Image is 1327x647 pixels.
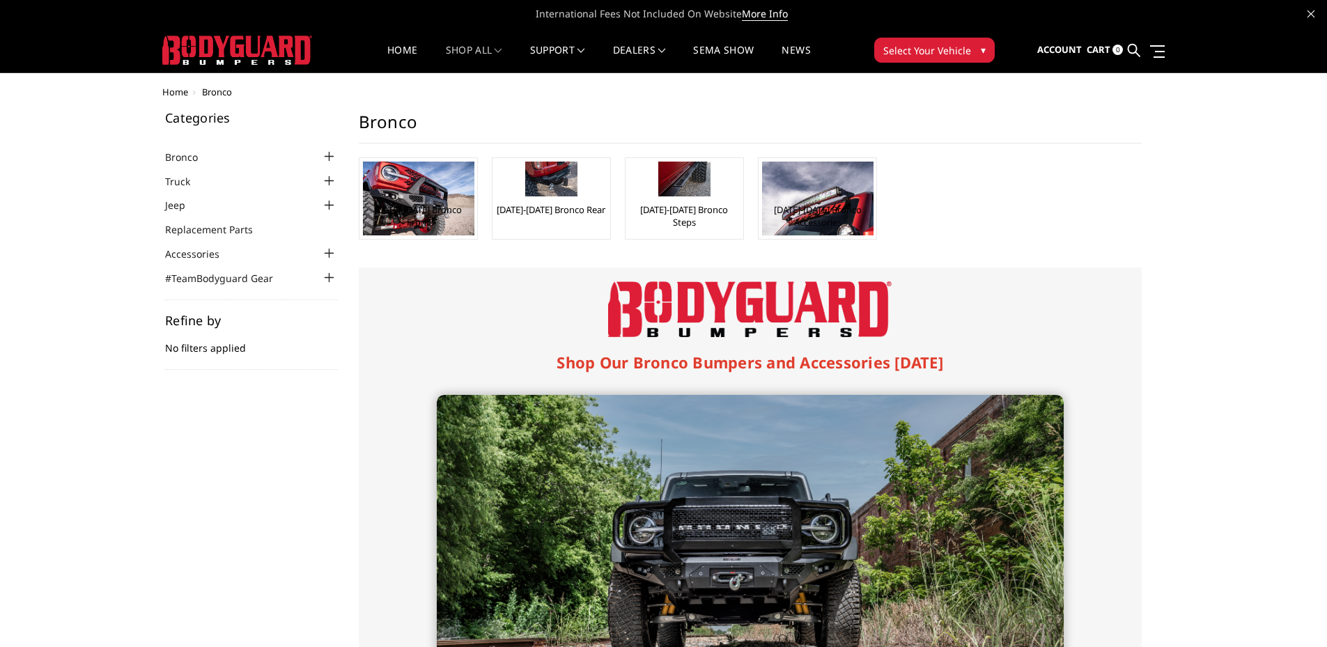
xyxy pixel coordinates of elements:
[165,314,338,327] h5: Refine by
[359,111,1142,143] h1: Bronco
[165,222,270,237] a: Replacement Parts
[1037,43,1082,56] span: Account
[762,203,873,228] a: [DATE]-[DATE] Bronco Accessories
[165,111,338,124] h5: Categories
[165,150,215,164] a: Bronco
[1112,45,1123,55] span: 0
[162,36,312,65] img: BODYGUARD BUMPERS
[629,203,740,228] a: [DATE]-[DATE] Bronco Steps
[165,271,290,286] a: #TeamBodyguard Gear
[883,43,971,58] span: Select Your Vehicle
[530,45,585,72] a: Support
[608,281,892,337] img: Bodyguard Bumpers Logo
[387,45,417,72] a: Home
[437,351,1064,374] h1: Shop Our Bronco Bumpers and Accessories [DATE]
[165,247,237,261] a: Accessories
[693,45,754,72] a: SEMA Show
[1037,31,1082,69] a: Account
[202,86,232,98] span: Bronco
[782,45,810,72] a: News
[363,203,474,228] a: [DATE]-[DATE] Bronco Front
[162,86,188,98] a: Home
[742,7,788,21] a: More Info
[874,38,995,63] button: Select Your Vehicle
[446,45,502,72] a: shop all
[613,45,666,72] a: Dealers
[165,198,203,212] a: Jeep
[1087,31,1123,69] a: Cart 0
[497,203,605,216] a: [DATE]-[DATE] Bronco Rear
[1087,43,1110,56] span: Cart
[165,314,338,370] div: No filters applied
[981,42,986,57] span: ▾
[165,174,208,189] a: Truck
